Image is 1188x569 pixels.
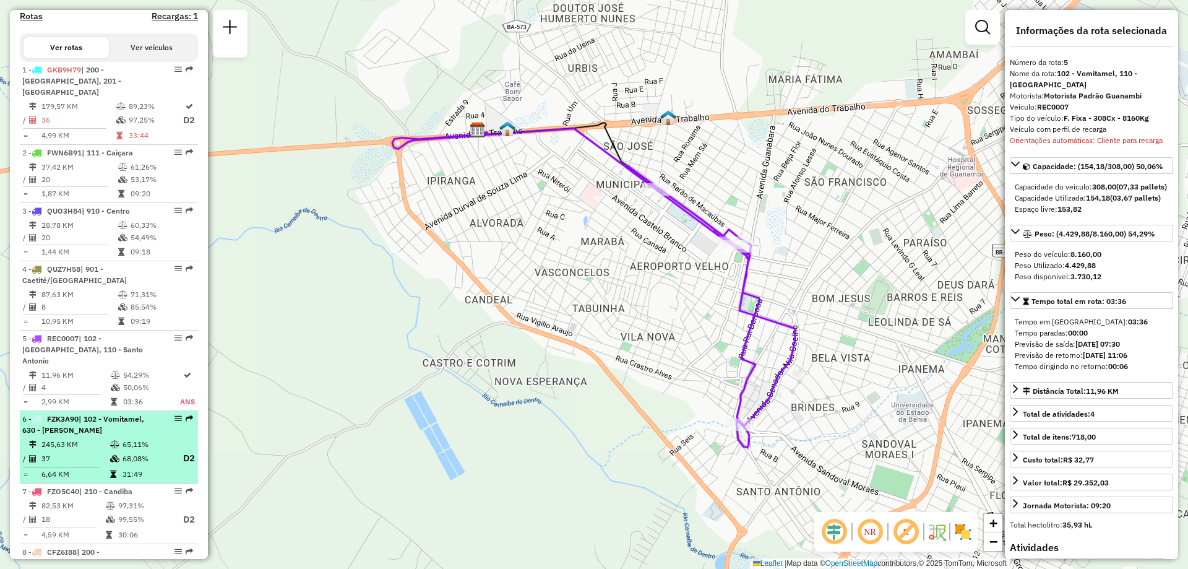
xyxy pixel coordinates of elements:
strong: 102 - Vomitamel, 110 - [GEOGRAPHIC_DATA] [1010,69,1137,89]
div: Tempo paradas: [1015,328,1168,339]
td: / [22,173,28,186]
img: 400 UDC Full Guanambi [660,110,676,126]
a: Capacidade: (154,18/308,00) 50,06% [1010,157,1173,174]
h4: Recargas: 1 [152,11,198,22]
i: Distância Total [29,163,37,171]
em: Opções [174,66,182,73]
i: Tempo total em rota [118,318,124,325]
div: Tempo dirigindo no retorno: [1015,361,1168,372]
img: Guanambi FAD [499,121,515,137]
td: 89,23% [128,100,183,113]
strong: F. Fixa - 308Cx - 8160Kg [1064,113,1149,123]
td: 87,63 KM [41,289,118,301]
i: Tempo total em rota [111,398,117,406]
td: 68,08% [122,451,171,466]
div: Valor total: [1023,477,1109,489]
td: = [22,315,28,328]
i: % de utilização do peso [110,441,119,448]
td: / [22,113,28,128]
td: 85,54% [130,301,192,313]
td: 54,29% [123,369,179,381]
span: Capacidade: (154,18/308,00) 50,06% [1033,162,1163,171]
span: REC0007 [47,334,79,343]
a: Exibir filtros [970,15,995,40]
em: Rota exportada [186,265,193,272]
td: 36 [41,113,116,128]
td: / [22,512,28,528]
i: % de utilização do peso [111,371,120,379]
i: Total de Atividades [29,234,37,241]
div: Tempo total em rota: 03:36 [1010,311,1173,377]
span: 11,96 KM [1086,386,1119,396]
span: QUZ7H58 [47,264,80,274]
div: Número da rota: [1010,57,1173,68]
td: 37,42 KM [41,161,118,173]
strong: 308,00 [1092,182,1116,191]
span: FWN6B91 [47,148,82,157]
td: 99,55% [118,512,170,528]
td: / [22,451,28,466]
strong: 03:36 [1128,317,1148,326]
div: Capacidade Utilizada: [1015,193,1168,204]
span: 1 - [22,65,121,97]
td: 8 [41,301,118,313]
a: Leaflet [753,559,783,568]
i: % de utilização do peso [106,502,115,510]
strong: (07,33 pallets) [1116,182,1167,191]
td: 03:36 [123,396,179,408]
em: Rota exportada [186,548,193,555]
strong: 153,82 [1057,204,1082,214]
i: Tempo total em rota [116,132,123,139]
td: 60,33% [130,219,192,232]
p: D2 [183,113,195,128]
strong: 5 [1064,58,1068,67]
td: 30:06 [118,529,170,541]
td: ANS [179,396,196,408]
td: = [22,529,28,541]
span: | 210 - Candiba [79,487,132,496]
div: Peso disponível: [1015,271,1168,282]
em: Opções [174,548,182,555]
i: % de utilização da cubagem [111,384,120,391]
span: | 200 - [GEOGRAPHIC_DATA], 201 - [GEOGRAPHIC_DATA] [22,65,121,97]
a: Rotas [20,11,43,22]
i: % de utilização do peso [118,222,127,229]
td: 11,96 KM [41,369,110,381]
div: Total hectolitro: [1010,519,1173,531]
td: 71,31% [130,289,192,301]
div: Veículo com perfil de recarga [1010,124,1173,135]
td: 33:44 [128,129,183,142]
div: Jornada Motorista: 09:20 [1023,500,1111,511]
div: Peso: (4.429,88/8.160,00) 54,29% [1010,244,1173,287]
td: 50,06% [123,381,179,394]
span: 5 - [22,334,143,365]
td: 4,59 KM [41,529,105,541]
i: Rota otimizada [186,103,193,110]
td: 09:18 [130,246,192,258]
td: 97,25% [128,113,183,128]
div: Espaço livre: [1015,204,1168,215]
span: FZK3A90 [47,414,79,423]
td: 20 [41,232,118,244]
span: | 910 - Centro [82,206,130,215]
td: 245,63 KM [41,438,110,451]
span: 3 - [22,206,130,215]
em: Rota exportada [186,415,193,422]
div: Orientações automáticas: Cliente para recarga [1010,135,1173,146]
td: = [22,396,28,408]
i: % de utilização da cubagem [106,516,115,523]
i: Distância Total [29,502,37,510]
i: Total de Atividades [29,116,37,124]
h4: Informações da rota selecionada [1010,25,1173,37]
i: Distância Total [29,441,37,448]
span: 4 - [22,264,127,285]
button: Ver rotas [24,37,109,58]
span: + [989,515,997,531]
i: Tempo total em rota [118,190,124,198]
i: % de utilização da cubagem [118,303,127,311]
a: Valor total:R$ 29.352,03 [1010,474,1173,490]
strong: 4 [1090,409,1095,419]
i: Total de Atividades [29,455,37,463]
span: | 102 - [GEOGRAPHIC_DATA], 110 - Santo Antonio [22,334,143,365]
i: Total de Atividades [29,176,37,183]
